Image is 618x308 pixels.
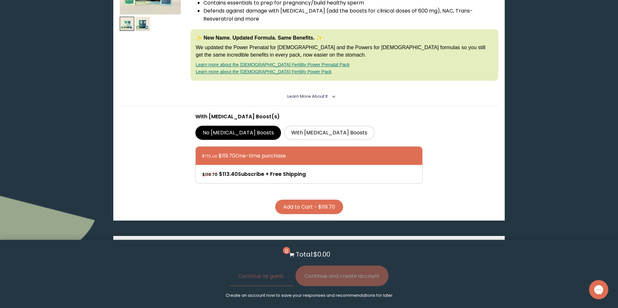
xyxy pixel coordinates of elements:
strong: ✨ New Name. Updated Formula. Same Benefits. ✨ [196,35,323,41]
label: No [MEDICAL_DATA] Boosts [195,126,281,140]
li: Defends against damage with [MEDICAL_DATA] (add the boosts for clinical doses of 600 mg), NAC, Tr... [203,7,498,23]
iframe: Gorgias live chat messenger [586,278,612,302]
img: thumbnail image [136,17,150,31]
summary: Learn More About it < [287,94,331,99]
a: Learn more about the [DEMOGRAPHIC_DATA] Fertility Power Prenatal Pack [196,62,350,67]
a: Learn more about the [DEMOGRAPHIC_DATA] Fertility Power Pack [196,69,332,74]
p: Total: $0.00 [296,249,330,259]
i: < [330,95,335,98]
button: Continue and create account [295,266,389,286]
img: thumbnail image [120,17,134,31]
button: Add to Cart - $119.70 [275,200,343,214]
p: We updated the Power Prenatal for [DEMOGRAPHIC_DATA] and the Powers for [DEMOGRAPHIC_DATA] formul... [196,44,493,59]
span: Learn More About it [287,94,328,99]
p: Create an account now to save your responses and recommendations for later [226,293,393,298]
p: With [MEDICAL_DATA] Boost(s) [195,113,423,121]
button: Continue as guest [229,266,293,286]
label: With [MEDICAL_DATA] Boosts [284,126,375,140]
span: 0 [283,247,290,254]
